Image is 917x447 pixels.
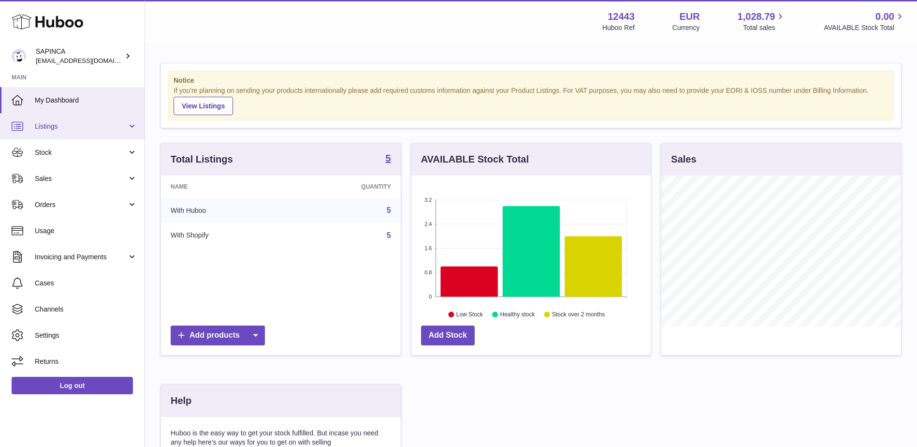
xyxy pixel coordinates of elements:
[35,96,137,105] span: My Dashboard
[35,279,137,288] span: Cases
[174,86,888,115] div: If you're planning on sending your products internationally please add required customs informati...
[12,377,133,394] a: Log out
[424,197,432,203] text: 3.2
[386,153,391,163] strong: 5
[387,206,391,214] a: 5
[824,23,905,32] span: AVAILABLE Stock Total
[35,253,127,262] span: Invoicing and Payments
[35,148,127,157] span: Stock
[456,311,483,318] text: Low Stock
[387,231,391,239] a: 5
[672,23,700,32] div: Currency
[171,326,265,345] a: Add products
[421,326,475,345] a: Add Stock
[500,311,535,318] text: Healthy stock
[743,23,786,32] span: Total sales
[35,331,137,340] span: Settings
[161,198,290,223] td: With Huboo
[875,10,894,23] span: 0.00
[679,10,699,23] strong: EUR
[552,311,605,318] text: Stock over 2 months
[386,153,391,165] a: 5
[421,153,529,166] h3: AVAILABLE Stock Total
[429,294,432,299] text: 0
[424,245,432,251] text: 1.6
[738,10,786,32] a: 1,028.79 Total sales
[171,153,233,166] h3: Total Listings
[290,176,400,198] th: Quantity
[424,269,432,275] text: 0.8
[161,223,290,248] td: With Shopify
[671,153,696,166] h3: Sales
[35,357,137,366] span: Returns
[35,122,127,131] span: Listings
[602,23,635,32] div: Huboo Ref
[36,47,123,65] div: SAPINCA
[424,221,432,227] text: 2.4
[12,49,26,63] img: internalAdmin-12443@internal.huboo.com
[171,394,191,407] h3: Help
[174,76,888,85] strong: Notice
[36,57,142,64] span: [EMAIL_ADDRESS][DOMAIN_NAME]
[35,226,137,236] span: Usage
[35,174,127,183] span: Sales
[161,176,290,198] th: Name
[824,10,905,32] a: 0.00 AVAILABLE Stock Total
[35,200,127,209] span: Orders
[174,97,233,115] a: View Listings
[608,10,635,23] strong: 12443
[171,429,391,447] p: Huboo is the easy way to get your stock fulfilled. But incase you need any help here's our ways f...
[35,305,137,314] span: Channels
[738,10,775,23] span: 1,028.79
